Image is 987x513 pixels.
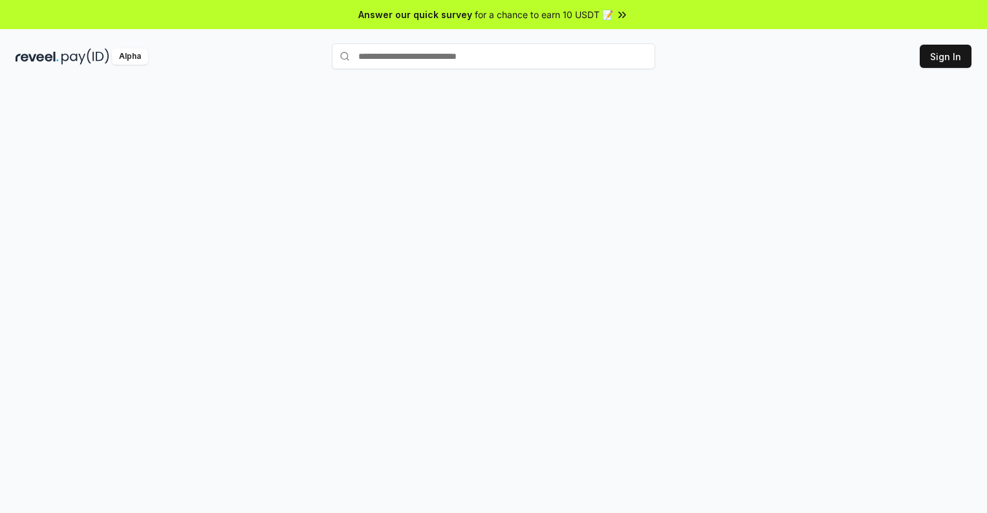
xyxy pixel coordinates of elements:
[358,8,472,21] span: Answer our quick survey
[920,45,971,68] button: Sign In
[61,49,109,65] img: pay_id
[112,49,148,65] div: Alpha
[475,8,613,21] span: for a chance to earn 10 USDT 📝
[16,49,59,65] img: reveel_dark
